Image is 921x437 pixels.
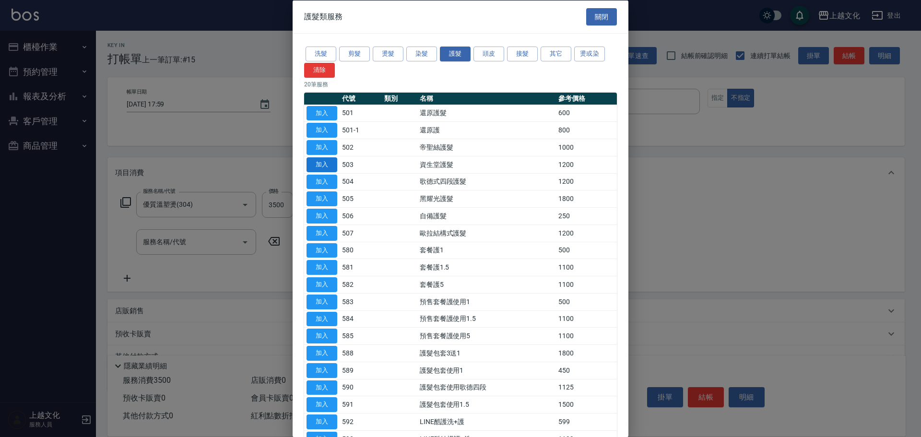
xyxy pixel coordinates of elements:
[304,80,617,88] p: 20 筆服務
[417,362,556,379] td: 護髮包套使用1
[307,243,337,258] button: 加入
[417,413,556,430] td: LINE酷護洗+護
[541,47,571,61] button: 其它
[556,276,617,293] td: 1100
[340,105,382,122] td: 501
[556,293,617,310] td: 500
[406,47,437,61] button: 染髮
[373,47,403,61] button: 燙髮
[304,62,335,77] button: 清除
[586,8,617,25] button: 關閉
[307,294,337,309] button: 加入
[417,396,556,413] td: 護髮包套使用1.5
[307,106,337,120] button: 加入
[556,156,617,173] td: 1200
[417,190,556,207] td: 黑耀光護髮
[440,47,471,61] button: 護髮
[417,259,556,276] td: 套餐護1.5
[556,327,617,344] td: 1100
[417,139,556,156] td: 帝聖絲護髮
[417,224,556,242] td: 歐拉結構式護髮
[507,47,538,61] button: 接髮
[417,156,556,173] td: 資生堂護髮
[417,92,556,105] th: 名稱
[556,92,617,105] th: 參考價格
[556,173,617,190] td: 1200
[340,327,382,344] td: 585
[304,12,342,21] span: 護髮類服務
[340,310,382,328] td: 584
[307,311,337,326] button: 加入
[307,363,337,378] button: 加入
[307,260,337,275] button: 加入
[556,105,617,122] td: 600
[556,310,617,328] td: 1100
[382,92,417,105] th: 類別
[306,47,336,61] button: 洗髮
[307,329,337,343] button: 加入
[307,174,337,189] button: 加入
[340,92,382,105] th: 代號
[417,242,556,259] td: 套餐護1
[417,207,556,224] td: 自備護髮
[556,379,617,396] td: 1125
[307,414,337,429] button: 加入
[340,156,382,173] td: 503
[307,157,337,172] button: 加入
[340,276,382,293] td: 582
[417,293,556,310] td: 預售套餐護使用1
[417,344,556,362] td: 護髮包套3送1
[307,277,337,292] button: 加入
[417,276,556,293] td: 套餐護5
[340,242,382,259] td: 580
[340,121,382,139] td: 501-1
[556,190,617,207] td: 1800
[340,344,382,362] td: 588
[340,190,382,207] td: 505
[340,224,382,242] td: 507
[556,362,617,379] td: 450
[307,380,337,395] button: 加入
[340,396,382,413] td: 591
[556,396,617,413] td: 1500
[340,139,382,156] td: 502
[556,413,617,430] td: 599
[340,259,382,276] td: 581
[340,413,382,430] td: 592
[417,105,556,122] td: 還原護髮
[556,207,617,224] td: 250
[417,379,556,396] td: 護髮包套使用歌德四段
[417,121,556,139] td: 還原護
[556,242,617,259] td: 500
[340,207,382,224] td: 506
[556,344,617,362] td: 1800
[417,310,556,328] td: 預售套餐護使用1.5
[556,224,617,242] td: 1200
[556,259,617,276] td: 1100
[339,47,370,61] button: 剪髮
[307,209,337,224] button: 加入
[307,346,337,361] button: 加入
[574,47,605,61] button: 燙或染
[556,121,617,139] td: 800
[340,173,382,190] td: 504
[340,293,382,310] td: 583
[307,140,337,155] button: 加入
[340,379,382,396] td: 590
[417,173,556,190] td: 歌德式四段護髮
[307,397,337,412] button: 加入
[556,139,617,156] td: 1000
[307,123,337,138] button: 加入
[417,327,556,344] td: 預售套餐護使用5
[473,47,504,61] button: 頭皮
[307,191,337,206] button: 加入
[307,225,337,240] button: 加入
[340,362,382,379] td: 589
